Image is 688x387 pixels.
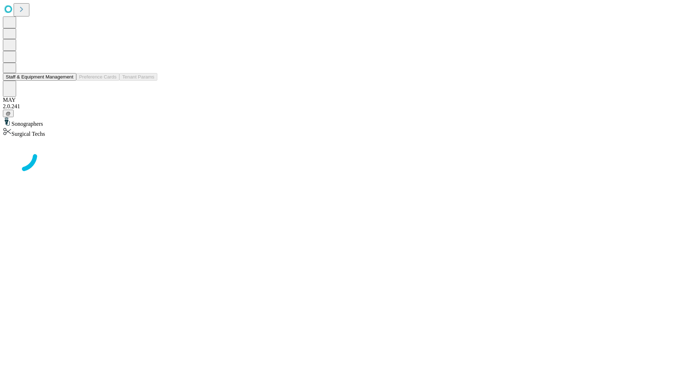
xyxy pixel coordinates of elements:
[3,97,685,103] div: MAY
[3,110,14,117] button: @
[119,73,157,81] button: Tenant Params
[3,117,685,127] div: Sonographers
[3,127,685,137] div: Surgical Techs
[3,73,76,81] button: Staff & Equipment Management
[6,111,11,116] span: @
[76,73,119,81] button: Preference Cards
[3,103,685,110] div: 2.0.241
